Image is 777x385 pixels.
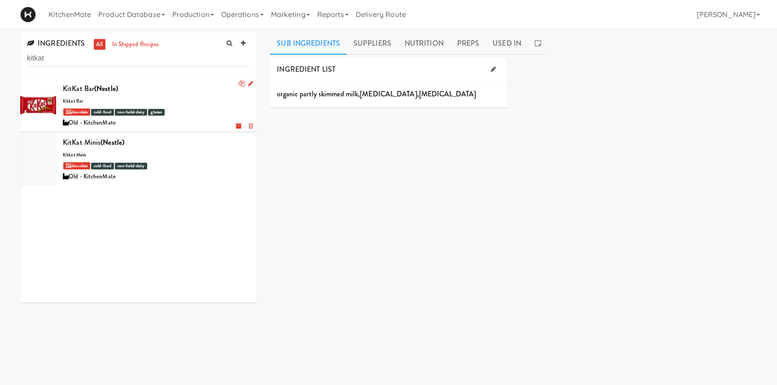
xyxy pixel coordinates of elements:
[115,163,148,169] span: non-halal-dairy
[27,38,85,48] span: INGREDIENTS
[94,39,105,50] a: all
[27,50,250,67] input: Search Ingredients
[63,82,250,95] div: KitKat Bar
[110,39,162,50] a: in shipped recipes
[450,32,486,55] a: Preps
[358,89,360,99] span: ,
[417,89,419,99] span: ,
[63,171,250,182] div: Old - KitchenMate
[91,109,114,116] span: cold-food
[63,98,83,104] span: kitkat bar
[398,32,450,55] a: Nutrition
[347,32,398,55] a: Suppliers
[277,89,358,99] span: organic partly skimmed milk
[20,132,257,186] li: KitKat Minis(Nestle)kitkat minis chocolatecold-foodnon-halal-dairyOld - KitchenMate
[63,108,90,116] a: chocolate
[20,7,36,22] img: Micromart
[419,89,476,99] span: [MEDICAL_DATA]
[94,83,118,94] b: (Nestle)
[91,163,114,169] span: cold-food
[63,117,250,129] div: Old - KitchenMate
[100,137,124,147] b: (Nestle)
[486,32,528,55] a: Used In
[63,136,250,149] div: KitKat Minis
[277,64,336,74] span: INGREDIENT LIST
[63,151,86,158] span: kitkat minis
[360,89,417,99] span: [MEDICAL_DATA]
[270,32,347,55] a: Sub Ingredients
[63,162,90,169] a: chocolate
[115,109,148,116] span: non-halal-dairy
[20,78,257,132] li: KitKat Bar(Nestle)kitkat bar chocolatecold-foodnon-halal-dairyglutenOld - KitchenMate
[148,109,165,116] span: gluten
